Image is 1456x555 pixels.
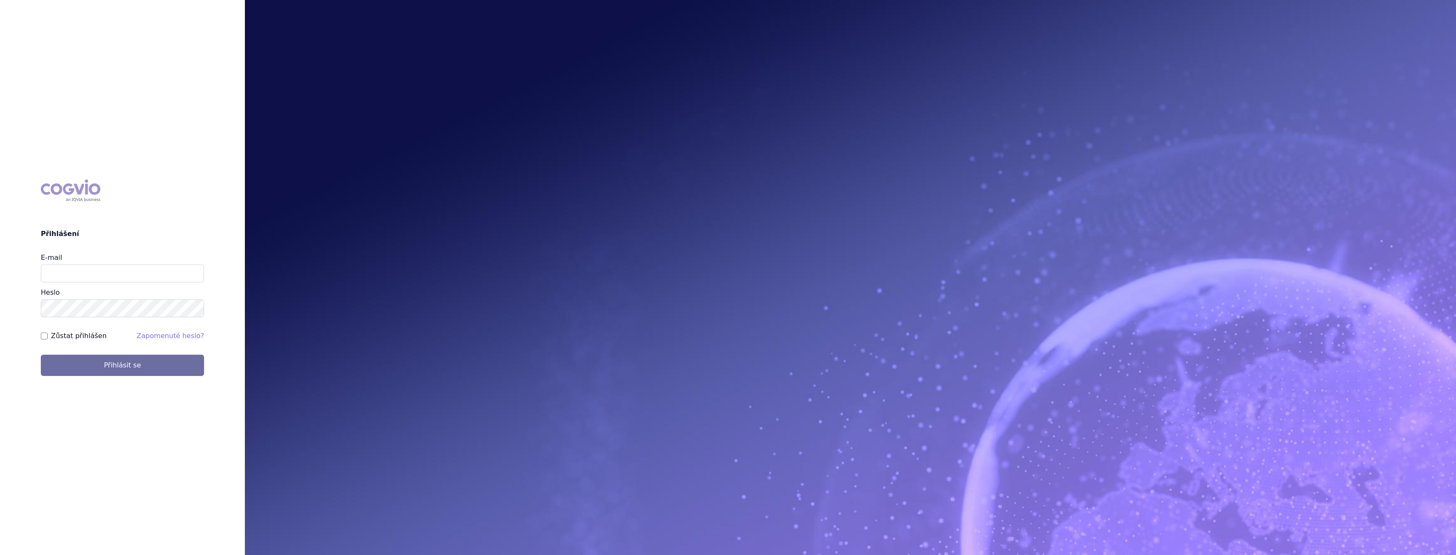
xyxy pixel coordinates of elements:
label: Zůstat přihlášen [51,331,107,341]
label: E-mail [41,253,62,262]
label: Heslo [41,288,60,296]
h2: Přihlášení [41,229,204,239]
div: COGVIO [41,179,100,202]
a: Zapomenuté heslo? [136,332,204,340]
button: Přihlásit se [41,355,204,376]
